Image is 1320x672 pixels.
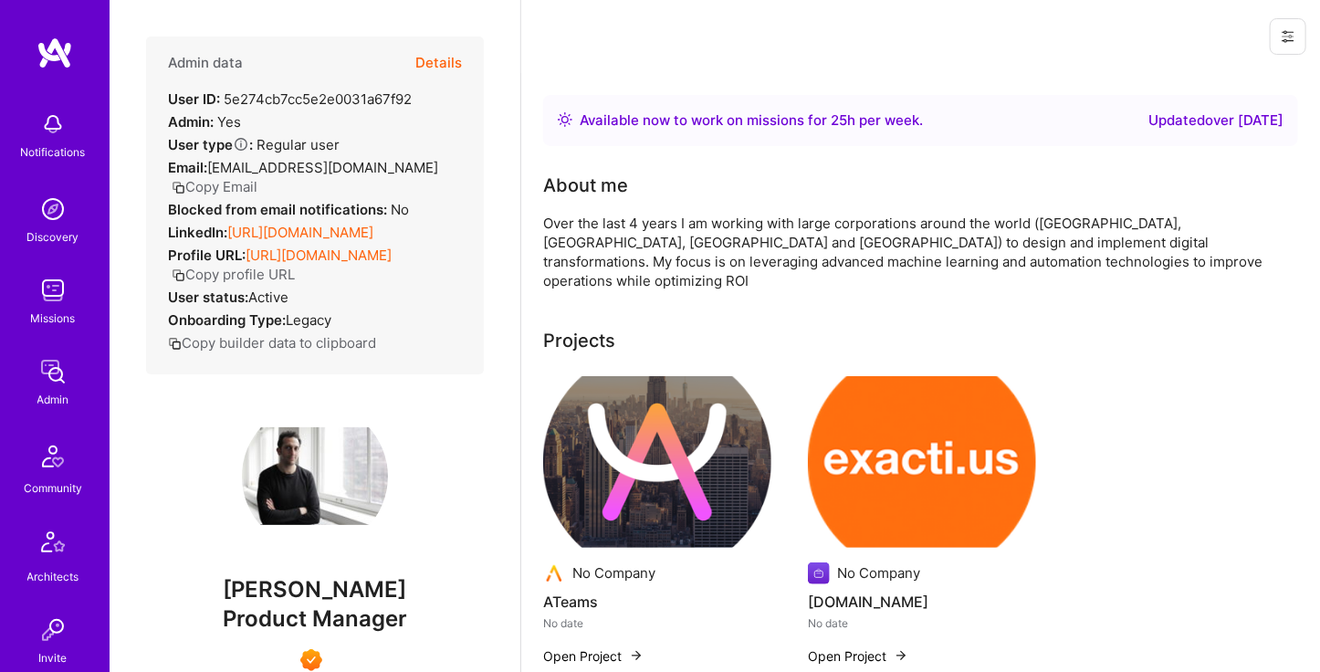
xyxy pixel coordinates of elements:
[35,353,71,390] img: admin teamwork
[168,224,227,241] strong: LinkedIn:
[808,646,908,666] button: Open Project
[168,89,412,109] div: 5e274cb7cc5e2e0031a67f92
[543,214,1273,290] div: Over the last 4 years I am working with large corporations around the world ([GEOGRAPHIC_DATA], [...
[233,136,249,152] i: Help
[35,612,71,648] img: Invite
[168,333,376,352] button: Copy builder data to clipboard
[168,90,220,108] strong: User ID:
[808,376,1036,548] img: exacti.us
[629,648,644,663] img: arrow-right
[543,172,628,199] div: About me
[808,562,830,584] img: Company logo
[808,590,1036,614] h4: [DOMAIN_NAME]
[242,404,388,550] img: User Avatar
[39,648,68,667] div: Invite
[168,159,207,176] strong: Email:
[35,272,71,309] img: teamwork
[146,576,484,604] span: [PERSON_NAME]
[894,648,908,663] img: arrow-right
[227,224,373,241] a: [URL][DOMAIN_NAME]
[543,614,771,633] div: No date
[543,327,615,354] div: Projects
[543,562,565,584] img: Company logo
[168,135,340,154] div: Regular user
[172,268,185,282] i: icon Copy
[31,435,75,478] img: Community
[558,112,572,127] img: Availability
[168,136,253,153] strong: User type :
[572,563,655,583] div: No Company
[543,646,644,666] button: Open Project
[21,142,86,162] div: Notifications
[246,247,392,264] a: [URL][DOMAIN_NAME]
[168,113,214,131] strong: Admin:
[24,478,82,498] div: Community
[31,523,75,567] img: Architects
[223,605,407,632] span: Product Manager
[27,227,79,247] div: Discovery
[286,311,331,329] span: legacy
[168,200,409,219] div: No
[168,201,391,218] strong: Blocked from email notifications:
[580,110,923,131] div: Available now to work on missions for h per week .
[35,106,71,142] img: bell
[831,111,847,129] span: 25
[168,55,243,71] h4: Admin data
[168,337,182,351] i: icon Copy
[543,590,771,614] h4: ATeams
[27,567,79,586] div: Architects
[543,376,771,548] img: ATeams
[172,265,295,284] button: Copy profile URL
[207,159,438,176] span: [EMAIL_ADDRESS][DOMAIN_NAME]
[1148,110,1283,131] div: Updated over [DATE]
[37,390,69,409] div: Admin
[31,309,76,328] div: Missions
[172,181,185,194] i: icon Copy
[168,247,246,264] strong: Profile URL:
[248,289,288,306] span: Active
[35,191,71,227] img: discovery
[837,563,920,583] div: No Company
[168,289,248,306] strong: User status:
[168,112,241,131] div: Yes
[172,177,257,196] button: Copy Email
[37,37,73,69] img: logo
[300,649,322,671] img: Exceptional A.Teamer
[415,37,462,89] button: Details
[168,311,286,329] strong: Onboarding Type:
[808,614,1036,633] div: No date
